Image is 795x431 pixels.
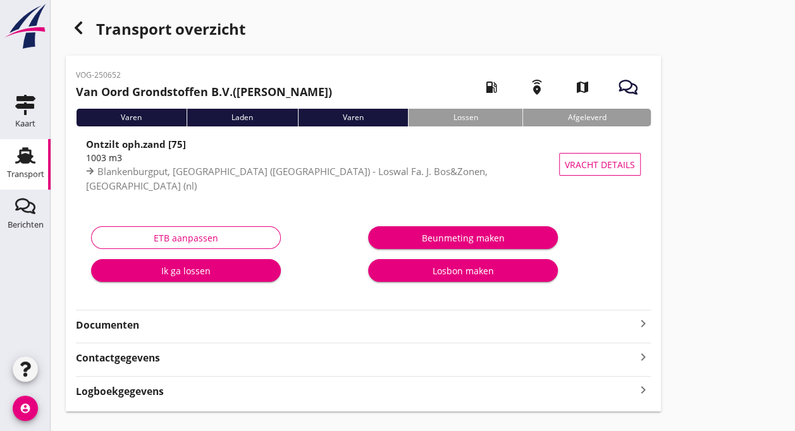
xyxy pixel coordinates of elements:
i: keyboard_arrow_right [636,348,651,365]
p: VOG-250652 [76,70,332,81]
i: map [565,70,600,105]
a: Ontzilt oph.zand [75]1003 m3Blankenburgput, [GEOGRAPHIC_DATA] ([GEOGRAPHIC_DATA]) - Loswal Fa. J.... [76,137,651,192]
strong: Contactgegevens [76,351,160,365]
strong: Van Oord Grondstoffen B.V. [76,84,233,99]
div: Lossen [408,109,522,126]
span: Blankenburgput, [GEOGRAPHIC_DATA] ([GEOGRAPHIC_DATA]) - Loswal Fa. J. Bos&Zonen, [GEOGRAPHIC_DATA... [86,165,488,192]
button: ETB aanpassen [91,226,281,249]
i: local_gas_station [474,70,509,105]
button: Ik ga lossen [91,259,281,282]
div: ETB aanpassen [102,231,270,245]
h2: ([PERSON_NAME]) [76,83,332,100]
i: keyboard_arrow_right [636,316,651,331]
button: Vracht details [559,153,641,176]
div: Varen [76,109,187,126]
button: Beunmeting maken [368,226,558,249]
strong: Logboekgegevens [76,384,164,399]
div: Transport overzicht [66,15,661,46]
i: account_circle [13,396,38,421]
img: logo-small.a267ee39.svg [3,3,48,50]
div: Afgeleverd [522,109,651,126]
div: Ik ga lossen [101,264,271,277]
div: Losbon maken [378,264,548,277]
div: Transport [7,170,44,178]
strong: Ontzilt oph.zand [75] [86,138,186,150]
div: 1003 m3 [86,151,565,164]
button: Losbon maken [368,259,558,282]
i: emergency_share [519,70,555,105]
div: Varen [298,109,409,126]
div: Laden [187,109,298,126]
strong: Documenten [76,318,636,332]
div: Beunmeting maken [378,231,548,245]
span: Vracht details [565,158,635,171]
div: Berichten [8,221,44,229]
i: keyboard_arrow_right [636,382,651,399]
div: Kaart [15,119,35,128]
